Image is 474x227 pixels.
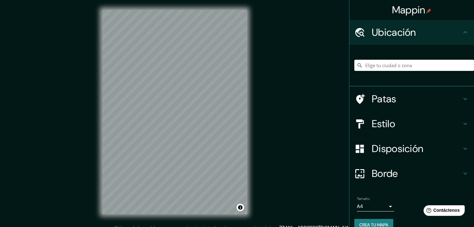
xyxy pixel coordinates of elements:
iframe: Lanzador de widgets de ayuda [419,203,467,220]
font: Disposición [372,142,423,155]
div: Estilo [349,111,474,136]
div: Borde [349,161,474,186]
button: Activar o desactivar atribución [237,204,244,211]
font: A4 [357,203,363,210]
font: Estilo [372,117,395,130]
font: Mappin [392,3,425,16]
div: Disposición [349,136,474,161]
font: Borde [372,167,398,180]
div: Ubicación [349,20,474,45]
img: pin-icon.png [426,8,431,13]
div: A4 [357,202,394,211]
font: Patas [372,92,396,105]
font: Ubicación [372,26,416,39]
canvas: Mapa [102,10,247,214]
font: Tamaño [357,196,370,201]
div: Patas [349,86,474,111]
input: Elige tu ciudad o zona [354,60,474,71]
